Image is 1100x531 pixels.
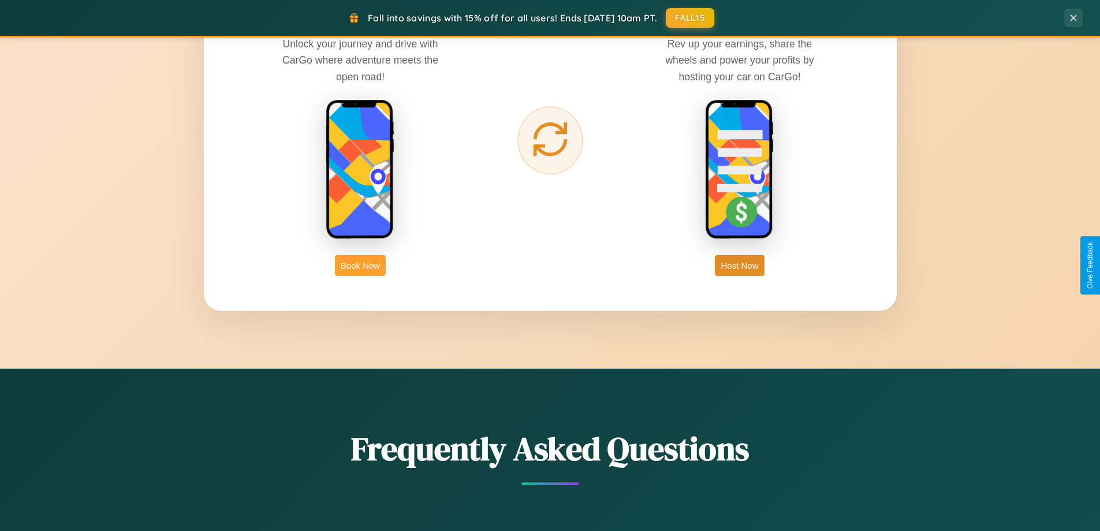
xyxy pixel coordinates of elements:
div: Give Feedback [1086,242,1094,289]
button: Host Now [715,255,764,276]
span: Fall into savings with 15% off for all users! Ends [DATE] 10am PT. [368,12,657,24]
p: Unlock your journey and drive with CarGo where adventure meets the open road! [274,36,447,84]
img: host phone [705,99,774,240]
button: FALL15 [666,8,714,28]
img: rent phone [326,99,395,240]
button: Book Now [335,255,386,276]
h2: Frequently Asked Questions [204,426,897,471]
p: Rev up your earnings, share the wheels and power your profits by hosting your car on CarGo! [653,36,826,84]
